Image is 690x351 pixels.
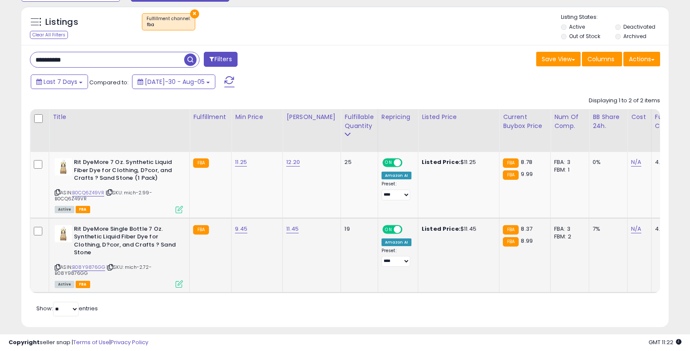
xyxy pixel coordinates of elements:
span: ON [383,159,394,167]
b: Listed Price: [422,225,461,233]
a: 11.45 [286,225,299,233]
div: BB Share 24h. [593,113,624,131]
div: $11.25 [422,158,493,166]
div: 7% [593,225,621,233]
div: fba [147,22,191,28]
small: FBA [193,225,209,235]
div: 4.15 [655,225,685,233]
img: 41zZ+yrt+DL._SL40_.jpg [55,225,72,242]
a: N/A [631,158,641,167]
div: Displaying 1 to 2 of 2 items [589,97,660,105]
p: Listing States: [561,13,669,21]
span: 2025-08-16 11:22 GMT [649,338,681,346]
span: Compared to: [89,78,129,86]
span: OFF [401,226,414,233]
div: Fulfillable Quantity [344,113,374,131]
label: Archived [623,33,646,40]
span: 9.99 [521,170,533,178]
a: Privacy Policy [111,338,148,346]
div: Title [53,113,186,122]
div: ASIN: [55,158,183,212]
label: Active [569,23,585,30]
div: [PERSON_NAME] [286,113,337,122]
div: Fulfillment [193,113,228,122]
button: [DATE]-30 - Aug-05 [132,74,215,89]
span: [DATE]-30 - Aug-05 [145,77,205,86]
small: FBA [193,158,209,168]
a: Terms of Use [73,338,109,346]
small: FBA [503,158,519,168]
span: 8.78 [521,158,532,166]
label: Out of Stock [569,33,600,40]
span: OFF [401,159,414,167]
span: ON [383,226,394,233]
button: × [190,9,199,18]
button: Filters [204,52,237,67]
small: FBA [503,225,519,235]
a: 11.25 [235,158,247,167]
span: All listings currently available for purchase on Amazon [55,206,74,213]
a: 12.20 [286,158,300,167]
div: Min Price [235,113,279,122]
strong: Copyright [9,338,40,346]
span: Show: entries [36,304,98,312]
button: Last 7 Days [31,74,88,89]
div: Amazon AI [382,238,411,246]
span: 8.37 [521,225,532,233]
div: Preset: [382,248,411,267]
a: B08Y9876GG [72,264,105,271]
a: 9.45 [235,225,247,233]
div: FBM: 2 [554,233,582,241]
button: Save View [536,52,581,66]
a: B0CQ6Z49VR [72,189,104,196]
button: Actions [623,52,660,66]
div: Preset: [382,181,411,200]
div: 0% [593,158,621,166]
div: Fulfillment Cost [655,113,688,131]
small: FBA [503,170,519,180]
b: Listed Price: [422,158,461,166]
span: | SKU: mich-2.72-B08Y9876GG [55,264,152,277]
b: Rit DyeMore Single Bottle 7 Oz. Synthetic Liquid Fiber Dye for Clothing, D?cor, and Crafts ? Sand... [74,225,178,259]
div: seller snap | | [9,339,148,347]
div: $11.45 [422,225,493,233]
span: Columns [587,55,614,63]
span: FBA [76,281,90,288]
div: Amazon AI [382,172,411,179]
span: 8.99 [521,237,533,245]
span: | SKU: mich-2.99-B0CQ6Z49VR [55,189,152,202]
div: 19 [344,225,371,233]
div: Repricing [382,113,414,122]
img: 41zZ+yrt+DL._SL40_.jpg [55,158,72,175]
div: FBA: 3 [554,225,582,233]
div: FBM: 1 [554,166,582,174]
span: Fulfillment channel : [147,15,191,28]
span: FBA [76,206,90,213]
div: Listed Price [422,113,496,122]
button: Columns [582,52,622,66]
small: FBA [503,237,519,247]
a: N/A [631,225,641,233]
b: Rit DyeMore 7 Oz. Synthetic Liquid Fiber Dye for Clothing, D?cor, and Crafts ? Sand Stone (1 Pack) [74,158,178,184]
span: All listings currently available for purchase on Amazon [55,281,74,288]
div: 4.15 [655,158,685,166]
div: Cost [631,113,648,122]
h5: Listings [45,16,78,28]
div: 25 [344,158,371,166]
div: Current Buybox Price [503,113,547,131]
label: Deactivated [623,23,655,30]
div: FBA: 3 [554,158,582,166]
span: Last 7 Days [44,77,77,86]
div: Num of Comp. [554,113,585,131]
div: ASIN: [55,225,183,287]
div: Clear All Filters [30,31,68,39]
